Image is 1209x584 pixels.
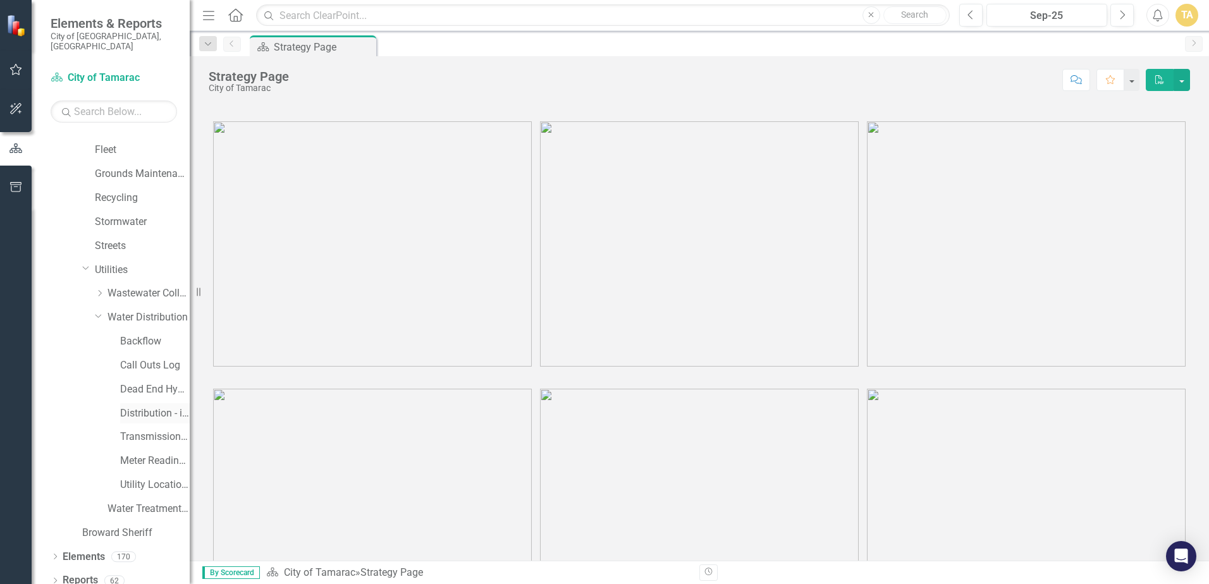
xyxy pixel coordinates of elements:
a: Utility Location Requests [120,478,190,492]
button: Search [883,6,947,24]
a: Dead End Hydrant Flushing Log [120,382,190,397]
a: Stormwater [95,215,190,229]
a: Meter Reading ([PERSON_NAME]) [120,454,190,468]
div: » [266,566,690,580]
a: Backflow [120,334,190,349]
a: Fleet [95,143,190,157]
input: Search ClearPoint... [256,4,950,27]
img: ClearPoint Strategy [6,15,28,37]
div: Strategy Page [360,566,423,578]
img: tamarac1%20v3.png [213,121,532,367]
div: City of Tamarac [209,83,289,93]
a: Grounds Maintenance [95,167,190,181]
span: Elements & Reports [51,16,177,31]
a: City of Tamarac [284,566,355,578]
a: Utilities [95,263,190,277]
a: Transmission and Distribution [120,430,190,444]
div: Strategy Page [274,39,373,55]
a: Broward Sheriff [82,526,190,540]
a: Distribution - inactive scorecard (combined with transmission in [DATE]) [120,406,190,421]
a: Elements [63,550,105,564]
button: TA [1175,4,1198,27]
span: By Scorecard [202,566,260,579]
div: 170 [111,551,136,562]
input: Search Below... [51,100,177,123]
a: Water Distribution [107,310,190,325]
small: City of [GEOGRAPHIC_DATA], [GEOGRAPHIC_DATA] [51,31,177,52]
a: Wastewater Collection [107,286,190,301]
img: tamarac3%20v3.png [867,121,1186,367]
div: Open Intercom Messenger [1166,541,1196,571]
button: Sep-25 [986,4,1107,27]
img: tamarac2%20v3.png [540,121,859,367]
div: Sep-25 [991,8,1103,23]
a: Water Treatment Plant [107,502,190,516]
span: Search [901,9,928,20]
a: Recycling [95,191,190,205]
div: Strategy Page [209,70,289,83]
a: City of Tamarac [51,71,177,85]
a: Streets [95,239,190,253]
a: Call Outs Log [120,358,190,373]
